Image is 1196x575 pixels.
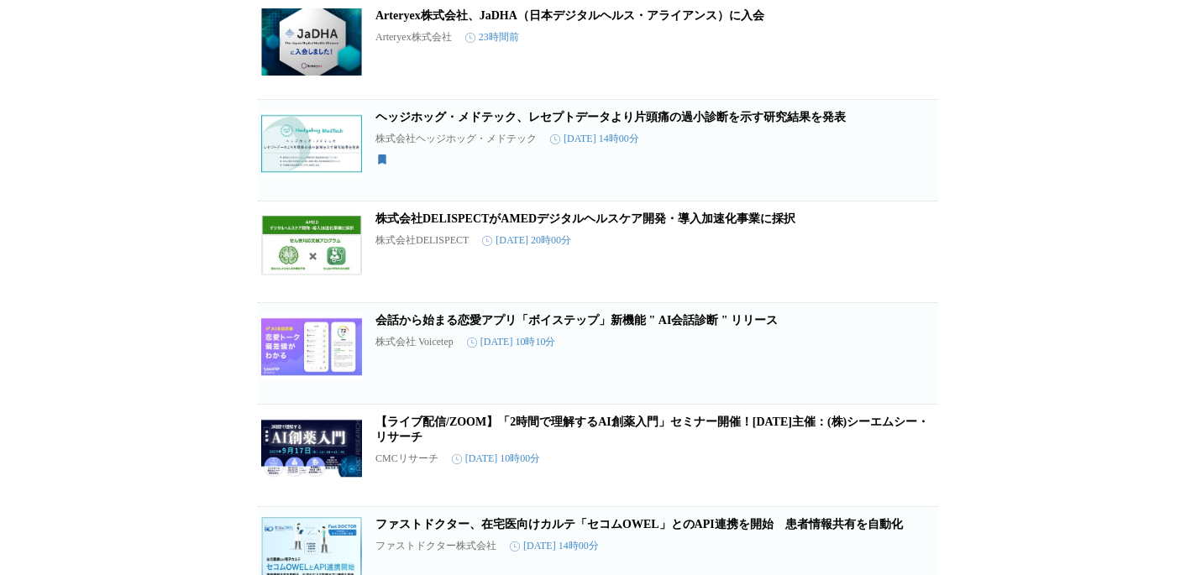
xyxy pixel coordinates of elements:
[452,452,541,466] time: [DATE] 10時00分
[375,132,537,146] p: 株式会社ヘッジホッグ・メドテック
[482,233,571,248] time: [DATE] 20時00分
[375,30,452,44] p: Arteryex株式会社
[375,9,764,22] a: Arteryex株式会社、JaDHA（日本デジタルヘルス・アライアンス）に入会
[261,212,362,279] img: 株式会社DELISPECTがAMEDデジタルヘルスケア開発・導入加速化事業に採択
[261,8,362,76] img: Arteryex株式会社、JaDHA（日本デジタルヘルス・アライアンス）に入会
[375,518,903,531] a: ファストドクター、在宅医向けカルテ「セコムOWEL」とのAPI連携を開始 患者情報共有を自動化
[375,314,778,327] a: 会話から始まる恋愛アプリ「ボイステップ」新機能 " AI会話診断 " リリース
[261,313,362,380] img: 会話から始まる恋愛アプリ「ボイステップ」新機能 " AI会話診断 " リリース
[375,539,496,553] p: ファストドクター株式会社
[550,132,639,146] time: [DATE] 14時00分
[261,415,362,482] img: 【ライブ配信/ZOOM】「2時間で理解するAI創薬入門」セミナー開催！9月17日（水）主催：(株)シーエムシー・リサーチ
[375,111,846,123] a: ヘッジホッグ・メドテック、レセプトデータより片頭痛の過小診断を示す研究結果を発表
[375,153,389,166] svg: 保存済み
[261,110,362,177] img: ヘッジホッグ・メドテック、レセプトデータより片頭痛の過小診断を示す研究結果を発表
[510,539,599,553] time: [DATE] 14時00分
[375,416,929,443] a: 【ライブ配信/ZOOM】「2時間で理解するAI創薬入門」セミナー開催！[DATE]主催：(株)シーエムシー・リサーチ
[467,335,556,349] time: [DATE] 10時10分
[375,452,438,466] p: CMCリサーチ
[375,233,469,248] p: 株式会社DELISPECT
[465,30,519,44] time: 23時間前
[375,335,454,349] p: 株式会社 Voicetep
[375,212,795,225] a: 株式会社DELISPECTがAMEDデジタルヘルスケア開発・導入加速化事業に採択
